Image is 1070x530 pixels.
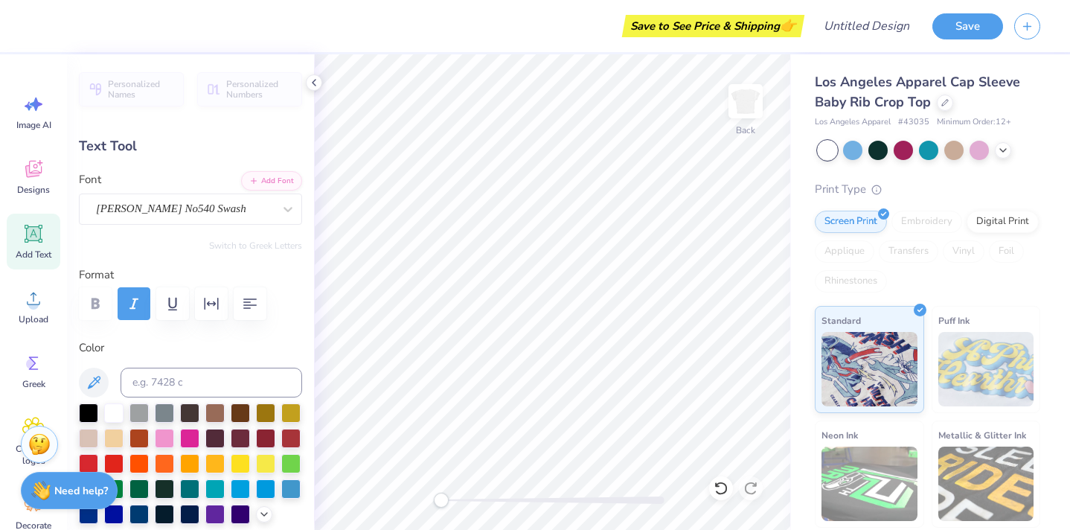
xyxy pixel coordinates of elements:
div: Vinyl [943,240,984,263]
button: Add Font [241,171,302,191]
img: Standard [821,332,917,406]
button: Save [932,13,1003,39]
img: Puff Ink [938,332,1034,406]
div: Embroidery [891,211,962,233]
label: Color [79,339,302,357]
div: Text Tool [79,136,302,156]
div: Foil [989,240,1024,263]
button: Personalized Numbers [197,72,302,106]
div: Print Type [815,181,1040,198]
span: Clipart & logos [9,443,58,467]
button: Switch to Greek Letters [209,240,302,252]
input: e.g. 7428 c [121,368,302,397]
span: Los Angeles Apparel [815,116,891,129]
span: Greek [22,378,45,390]
input: Untitled Design [812,11,921,41]
span: Standard [821,313,861,328]
label: Format [79,266,302,284]
span: Personalized Numbers [226,79,293,100]
div: Digital Print [967,211,1039,233]
span: Upload [19,313,48,325]
span: Los Angeles Apparel Cap Sleeve Baby Rib Crop Top [815,73,1020,111]
div: Save to See Price & Shipping [626,15,801,37]
button: Personalized Names [79,72,184,106]
div: Applique [815,240,874,263]
div: Transfers [879,240,938,263]
span: Image AI [16,119,51,131]
strong: Need help? [54,484,108,498]
div: Back [736,124,755,137]
label: Font [79,171,101,188]
span: Personalized Names [108,79,175,100]
span: # 43035 [898,116,929,129]
img: Back [731,86,760,116]
div: Rhinestones [815,270,887,293]
span: Minimum Order: 12 + [937,116,1011,129]
span: 👉 [780,16,796,34]
span: Neon Ink [821,427,858,443]
span: Metallic & Glitter Ink [938,427,1026,443]
div: Screen Print [815,211,887,233]
div: Accessibility label [434,493,449,508]
span: Designs [17,184,50,196]
img: Neon Ink [821,447,917,521]
span: Add Text [16,249,51,261]
span: Puff Ink [938,313,970,328]
img: Metallic & Glitter Ink [938,447,1034,521]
